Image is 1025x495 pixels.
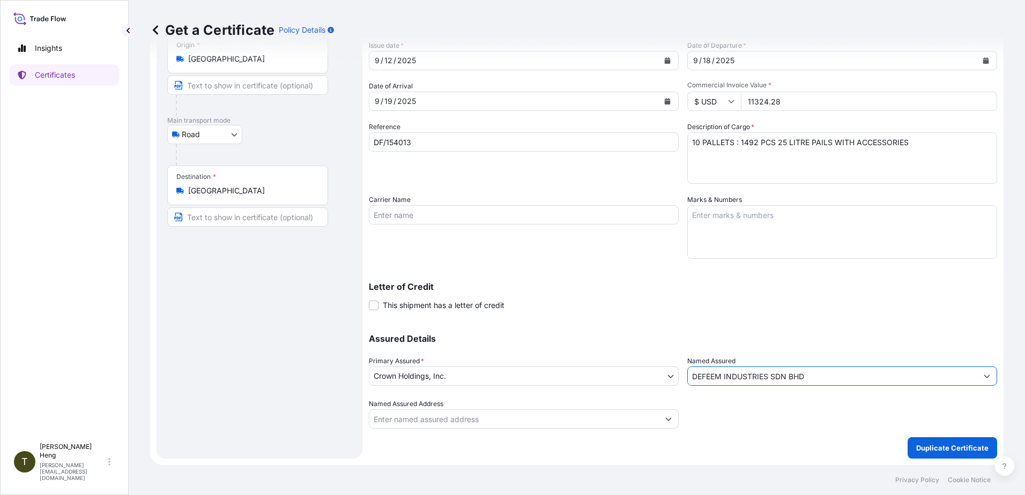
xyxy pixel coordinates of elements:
[369,122,400,132] label: Reference
[659,52,676,69] button: Calendar
[659,409,678,429] button: Show suggestions
[40,462,106,481] p: [PERSON_NAME][EMAIL_ADDRESS][DOMAIN_NAME]
[977,366,997,386] button: Show suggestions
[369,356,424,366] span: Primary Assured
[40,442,106,460] p: [PERSON_NAME] Heng
[279,25,325,35] p: Policy Details
[687,194,742,205] label: Marks & Numbers
[35,43,62,54] p: Insights
[383,54,393,67] div: day,
[374,54,381,67] div: month,
[916,442,989,453] p: Duplicate Certificate
[908,437,997,459] button: Duplicate Certificate
[687,132,997,184] textarea: 22 PALLETS : 3360 PCS 20 LITRE PAILS WITH ACCESSORIES
[687,122,754,132] label: Description of Cargo
[369,409,659,429] input: Named Assured Address
[948,476,991,484] a: Cookie Notice
[687,81,997,89] span: Commercial Invoice Value
[383,300,504,311] span: This shipment has a letter of credit
[712,54,715,67] div: /
[396,54,417,67] div: year,
[383,95,393,108] div: day,
[741,92,997,111] input: Enter amount
[396,95,417,108] div: year,
[188,185,315,196] input: Destination
[895,476,939,484] a: Privacy Policy
[688,366,977,386] input: Assured Name
[35,70,75,80] p: Certificates
[702,54,712,67] div: day,
[9,37,120,59] a: Insights
[369,282,997,291] p: Letter of Credit
[381,54,383,67] div: /
[699,54,702,67] div: /
[715,54,736,67] div: year,
[393,95,396,108] div: /
[150,21,274,39] p: Get a Certificate
[369,366,679,386] button: Crown Holdings, Inc.
[687,356,736,366] label: Named Assured
[167,207,328,227] input: Text to appear on certificate
[167,76,328,95] input: Text to appear on certificate
[182,129,200,140] span: Road
[374,95,381,108] div: month,
[369,334,997,343] p: Assured Details
[369,205,679,224] input: Enter name
[21,456,28,467] span: T
[167,125,242,144] button: Select transport
[692,54,699,67] div: month,
[369,399,443,409] label: Named Assured Address
[393,54,396,67] div: /
[369,81,413,92] span: Date of Arrival
[369,132,679,152] input: Enter booking reference
[374,371,446,381] span: Crown Holdings, Inc.
[977,52,994,69] button: Calendar
[9,64,120,86] a: Certificates
[176,172,216,181] div: Destination
[369,194,411,205] label: Carrier Name
[167,116,352,125] p: Main transport mode
[381,95,383,108] div: /
[659,93,676,110] button: Calendar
